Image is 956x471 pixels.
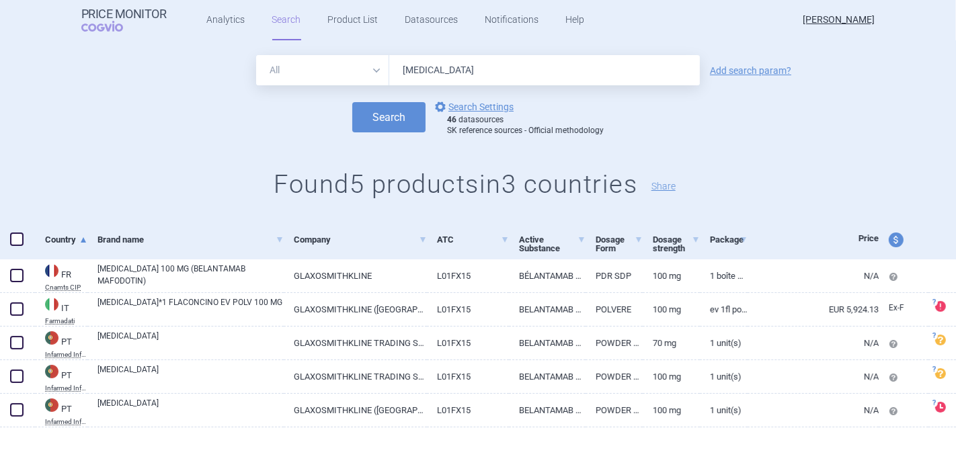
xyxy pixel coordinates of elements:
[651,181,676,191] button: Share
[45,298,58,311] img: Italy
[710,66,791,75] a: Add search param?
[432,99,514,115] a: Search Settings
[352,102,426,132] button: Search
[586,259,643,292] a: PDR SDP
[45,385,87,392] abbr: Infarmed Infomed — Infomed - medicinal products database, published by Infarmed, National Authori...
[748,394,879,427] a: N/A
[643,327,700,359] a: 70 mg
[643,293,700,326] a: 100 MG
[81,21,142,32] span: COGVIO
[97,330,284,354] a: [MEDICAL_DATA]
[935,300,951,311] a: ?
[45,351,87,358] abbr: Infarmed Infomed — Infomed - medicinal products database, published by Infarmed, National Authori...
[710,223,748,256] a: Package
[35,397,87,425] a: PTPTInfarmed Infomed
[930,366,938,374] span: ?
[35,296,87,325] a: ITITFarmadati
[586,293,643,326] a: POLVERE
[509,259,586,292] a: BÉLANTAMAB MAFODOTINE
[97,363,284,388] a: [MEDICAL_DATA]
[45,419,87,425] abbr: Infarmed Infomed — Infomed - medicinal products database, published by Infarmed, National Authori...
[284,394,427,427] a: GLAXOSMITHKLINE ([GEOGRAPHIC_DATA]) LIMITED
[586,360,643,393] a: POWDER FOR CONCENTRATE FOR SOLUTION FOR INFUSION
[748,259,879,292] a: N/A
[427,327,508,359] a: L01FX15
[653,223,700,265] a: Dosage strength
[859,233,879,243] span: Price
[700,327,748,359] a: 1 unit(s)
[586,327,643,359] a: POWDER FOR CONCENTRATE FOR SOLUTION FOR INFUSION
[427,293,508,326] a: L01FX15
[97,296,284,320] a: [MEDICAL_DATA]*1 FLACONCINO EV POLV 100 MG
[45,365,58,378] img: Portugal
[748,327,879,359] a: N/A
[596,223,643,265] a: Dosage Form
[700,360,748,393] a: 1 unit(s)
[284,293,427,326] a: GLAXOSMITHKLINE ([GEOGRAPHIC_DATA]) LTD
[879,298,928,318] a: Ex-F
[643,259,700,292] a: 100 mg
[437,223,508,256] a: ATC
[509,293,586,326] a: BELANTAMAB MAFODOTIN
[427,259,508,292] a: L01FX15
[284,259,427,292] a: GLAXOSMITHKLINE
[643,394,700,427] a: 100 mg
[935,334,951,345] a: ?
[930,332,938,340] span: ?
[748,293,879,326] a: EUR 5,924.13
[97,223,284,256] a: Brand name
[509,360,586,393] a: BELANTAMAB MAFODOTIN
[509,327,586,359] a: BELANTAMAB MAFODOTIN
[509,394,586,427] a: BELANTAMAB MAFODOTIN
[45,331,58,345] img: Portugal
[35,330,87,358] a: PTPTInfarmed Infomed
[935,401,951,412] a: ?
[35,263,87,291] a: FRFRCnamts CIP
[284,360,427,393] a: GLAXOSMITHKLINE TRADING SERVICES, LTD.
[45,223,87,256] a: Country
[427,360,508,393] a: L01FX15
[45,264,58,277] img: France
[97,263,284,287] a: [MEDICAL_DATA] 100 MG (BELANTAMAB MAFODOTIN)
[643,360,700,393] a: 100 mg
[97,397,284,421] a: [MEDICAL_DATA]
[930,399,938,407] span: ?
[700,293,748,326] a: EV 1FL POLV 100MG
[748,360,879,393] a: N/A
[427,394,508,427] a: L01FX15
[81,7,167,21] strong: Price Monitor
[45,284,87,291] abbr: Cnamts CIP — Database of National Insurance Fund for Salaried Worker (code CIP), France.
[447,115,604,136] div: datasources SK reference sources - Official methodology
[935,368,951,378] a: ?
[45,398,58,412] img: Portugal
[284,327,427,359] a: GLAXOSMITHKLINE TRADING SERVICES, LTD.
[81,7,167,33] a: Price MonitorCOGVIO
[889,303,904,312] span: Ex-factory price
[45,318,87,325] abbr: Farmadati — Online database developed by Farmadati Italia S.r.l., Italia.
[294,223,427,256] a: Company
[930,298,938,306] span: ?
[700,394,748,427] a: 1 unit(s)
[35,363,87,392] a: PTPTInfarmed Infomed
[586,394,643,427] a: POWDER FOR CONCENTRATE FOR SOLUTION FOR INFUSION
[700,259,748,292] a: 1 BOÎTE DE 1, FLACON (VERRE), POUDRE POUR SOLUTION À DILUER POUR PERFUSION, VOIE INTRAVEINEUSE
[447,115,456,124] strong: 46
[519,223,586,265] a: Active Substance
